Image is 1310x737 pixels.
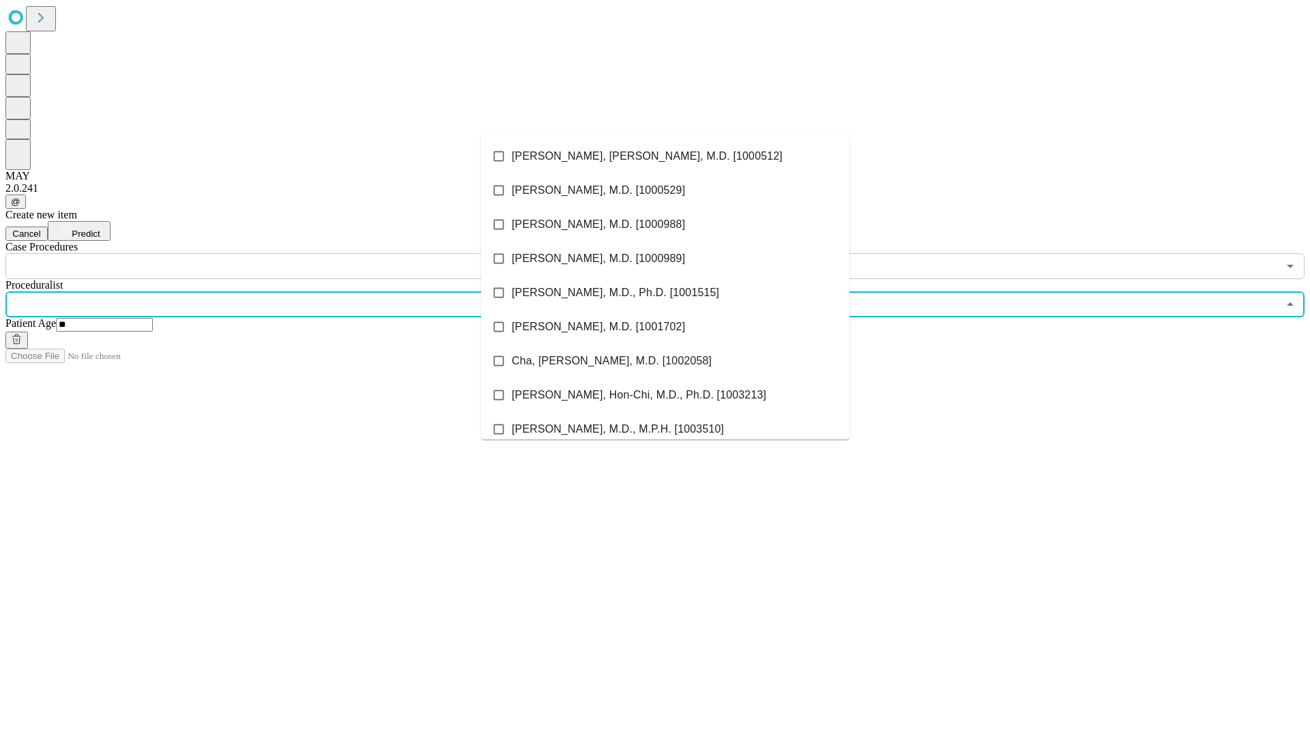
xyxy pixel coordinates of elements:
[512,216,685,233] span: [PERSON_NAME], M.D. [1000988]
[512,285,719,301] span: [PERSON_NAME], M.D., Ph.D. [1001515]
[512,250,685,267] span: [PERSON_NAME], M.D. [1000989]
[12,229,41,239] span: Cancel
[512,353,712,369] span: Cha, [PERSON_NAME], M.D. [1002058]
[72,229,100,239] span: Predict
[48,221,111,241] button: Predict
[512,182,685,199] span: [PERSON_NAME], M.D. [1000529]
[5,194,26,209] button: @
[512,148,783,164] span: [PERSON_NAME], [PERSON_NAME], M.D. [1000512]
[11,197,20,207] span: @
[1281,295,1300,314] button: Close
[5,279,63,291] span: Proceduralist
[512,421,724,437] span: [PERSON_NAME], M.D., M.P.H. [1003510]
[5,241,78,252] span: Scheduled Procedure
[5,209,77,220] span: Create new item
[512,387,766,403] span: [PERSON_NAME], Hon-Chi, M.D., Ph.D. [1003213]
[1281,257,1300,276] button: Open
[5,317,56,329] span: Patient Age
[5,182,1305,194] div: 2.0.241
[512,319,685,335] span: [PERSON_NAME], M.D. [1001702]
[5,170,1305,182] div: MAY
[5,227,48,241] button: Cancel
